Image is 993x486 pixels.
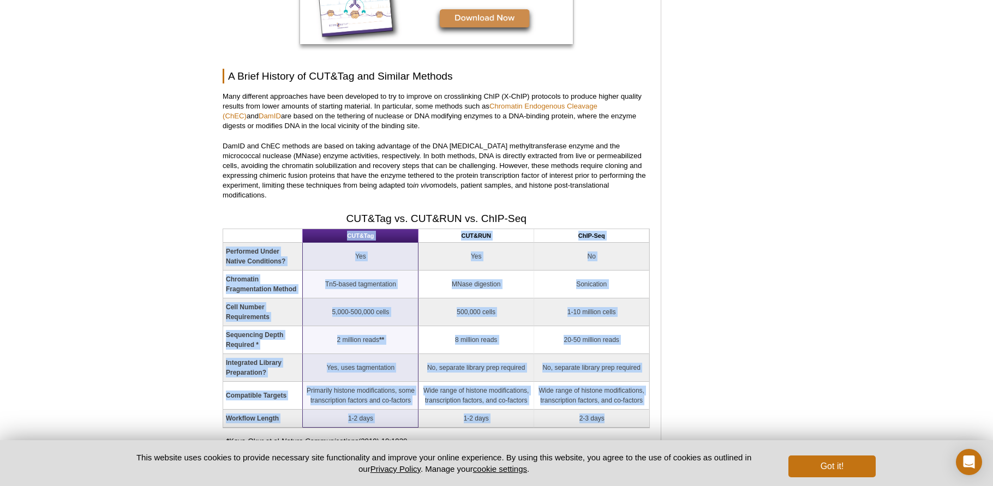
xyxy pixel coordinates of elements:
a: Chromatin Endogenous Cleavage (ChEC) [223,102,597,120]
td: MNase digestion [418,271,534,298]
td: 2 million reads [303,326,418,354]
td: Sonication [534,271,650,298]
strong: Cell Number Requirements [226,303,270,321]
strong: Sequencing Depth Required * [226,331,283,349]
p: DamID and ChEC methods are based on taking advantage of the DNA [MEDICAL_DATA] methyltransferase ... [223,141,650,200]
td: 500,000 cells [418,298,534,326]
td: No [534,243,650,271]
strong: Workflow Length [226,415,279,422]
strong: Chromatin Fragmentation Method [226,275,296,293]
strong: Compatible Targets [226,392,286,399]
a: Privacy Policy [370,464,421,473]
td: 20-50 million reads [534,326,650,354]
td: Yes, uses tagmentation [303,354,418,382]
td: No, separate library prep required [534,354,650,382]
td: Wide range of histone modifications, transcription factors, and co-factors [418,382,534,410]
td: Yes [303,243,418,271]
td: Yes [418,243,534,271]
a: DamID [259,112,281,120]
em: Nature Communications [281,437,358,445]
th: CUT&Tag [303,229,418,243]
em: in vivo [413,181,433,189]
td: No, separate library prep required [418,354,534,382]
div: Open Intercom Messenger [956,449,982,475]
td: 8 million reads [418,326,534,354]
td: Tn5-based tagmentation [303,271,418,298]
td: Wide range of histone modifications, transcription factors, and co-factors [534,382,650,410]
button: cookie settings [473,464,527,473]
p: Kaya-Okur et al. (2019) 10:1930 [226,436,650,446]
button: Got it! [788,455,876,477]
strong: Integrated Library Preparation? [226,359,282,376]
th: CUT&RUN [418,229,534,243]
td: 1-10 million cells [534,298,650,326]
strong: Performed Under Native Conditions? [226,248,285,265]
p: Many different approaches have been developed to try to improve on crosslinking ChIP (X-ChIP) pro... [223,92,650,131]
h2: CUT&Tag vs. CUT&RUN vs. ChIP-Seq [223,211,650,226]
td: Primarily histone modifications, some transcription factors and co-factors [303,382,418,410]
td: 2-3 days [534,410,650,428]
th: ChIP-Seq [534,229,650,243]
td: 1-2 days [303,410,418,428]
h2: A Brief History of CUT&Tag and Similar Methods [223,69,650,83]
p: This website uses cookies to provide necessary site functionality and improve your online experie... [117,452,770,475]
td: 1-2 days [418,410,534,428]
td: 5,000-500,000 cells [303,298,418,326]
